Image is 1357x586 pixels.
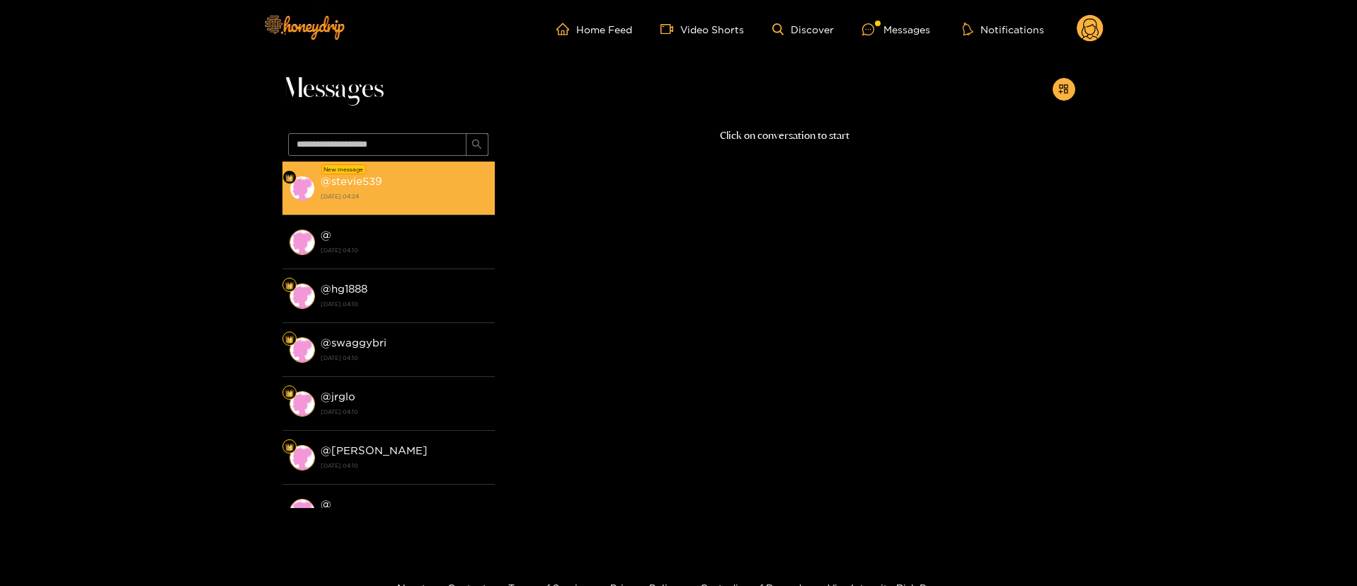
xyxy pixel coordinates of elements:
[290,445,315,471] img: conversation
[321,459,488,472] strong: [DATE] 04:10
[321,164,366,174] div: New message
[321,337,387,349] strong: @ swaggybri
[285,443,294,451] img: Fan Level
[321,444,428,456] strong: @ [PERSON_NAME]
[321,244,488,257] strong: [DATE] 04:10
[660,23,744,35] a: Video Shorts
[321,390,355,402] strong: @ jrglo
[290,337,315,363] img: conversation
[471,139,482,151] span: search
[321,229,331,241] strong: @
[285,389,294,398] img: Fan Level
[285,281,294,290] img: Fan Level
[290,391,315,417] img: conversation
[290,283,315,309] img: conversation
[285,174,294,182] img: Fan Level
[1053,78,1075,101] button: appstore-add
[1058,84,1069,96] span: appstore-add
[321,498,331,510] strong: @
[556,23,632,35] a: Home Feed
[556,23,576,35] span: home
[321,190,488,203] strong: [DATE] 04:24
[958,22,1048,36] button: Notifications
[660,23,680,35] span: video-camera
[862,21,930,38] div: Messages
[321,405,488,418] strong: [DATE] 04:10
[321,283,367,295] strong: @ hg1888
[321,175,382,187] strong: @ stevie539
[282,72,384,106] span: Messages
[321,351,488,364] strong: [DATE] 04:10
[285,335,294,344] img: Fan Level
[772,23,834,35] a: Discover
[290,176,315,201] img: conversation
[466,133,488,156] button: search
[290,230,315,255] img: conversation
[290,499,315,524] img: conversation
[495,128,1075,144] p: Click on conversation to start
[321,298,488,310] strong: [DATE] 04:10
